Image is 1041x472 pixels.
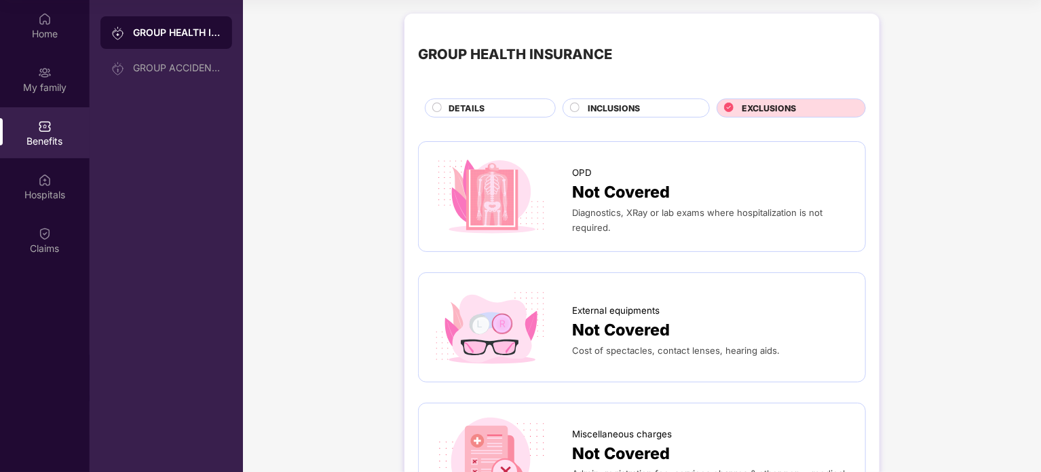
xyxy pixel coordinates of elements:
span: Miscellaneous charges [572,427,672,441]
span: External equipments [572,304,660,318]
img: svg+xml;base64,PHN2ZyB3aWR0aD0iMjAiIGhlaWdodD0iMjAiIHZpZXdCb3g9IjAgMCAyMCAyMCIgZmlsbD0ibm9uZSIgeG... [38,66,52,79]
span: Not Covered [572,441,670,467]
div: GROUP HEALTH INSURANCE [418,43,612,65]
span: EXCLUSIONS [742,102,796,115]
div: GROUP HEALTH INSURANCE [133,26,221,39]
img: svg+xml;base64,PHN2ZyB3aWR0aD0iMjAiIGhlaWdodD0iMjAiIHZpZXdCb3g9IjAgMCAyMCAyMCIgZmlsbD0ibm9uZSIgeG... [111,62,125,75]
span: Cost of spectacles, contact lenses, hearing aids. [572,345,780,356]
span: INCLUSIONS [588,102,640,115]
span: Not Covered [572,180,670,205]
img: svg+xml;base64,PHN2ZyB3aWR0aD0iMjAiIGhlaWdodD0iMjAiIHZpZXdCb3g9IjAgMCAyMCAyMCIgZmlsbD0ibm9uZSIgeG... [111,26,125,40]
img: icon [432,156,550,237]
div: GROUP ACCIDENTAL INSURANCE [133,62,221,73]
span: Diagnostics, XRay or lab exams where hospitalization is not required. [572,207,822,233]
span: DETAILS [449,102,485,115]
img: svg+xml;base64,PHN2ZyBpZD0iQmVuZWZpdHMiIHhtbG5zPSJodHRwOi8vd3d3LnczLm9yZy8yMDAwL3N2ZyIgd2lkdGg9Ij... [38,120,52,133]
img: svg+xml;base64,PHN2ZyBpZD0iSG9zcGl0YWxzIiB4bWxucz0iaHR0cDovL3d3dy53My5vcmcvMjAwMC9zdmciIHdpZHRoPS... [38,173,52,187]
img: svg+xml;base64,PHN2ZyBpZD0iSG9tZSIgeG1sbnM9Imh0dHA6Ly93d3cudzMub3JnLzIwMDAvc3ZnIiB3aWR0aD0iMjAiIG... [38,12,52,26]
img: svg+xml;base64,PHN2ZyBpZD0iQ2xhaW0iIHhtbG5zPSJodHRwOi8vd3d3LnczLm9yZy8yMDAwL3N2ZyIgd2lkdGg9IjIwIi... [38,227,52,240]
span: OPD [572,166,592,180]
img: icon [432,287,550,368]
span: Not Covered [572,318,670,343]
